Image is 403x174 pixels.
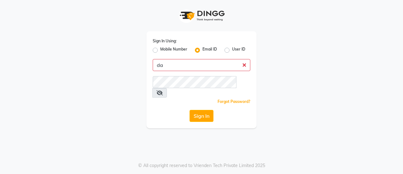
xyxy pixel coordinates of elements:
[202,46,217,54] label: Email ID
[190,110,213,122] button: Sign In
[160,46,187,54] label: Mobile Number
[232,46,245,54] label: User ID
[218,99,250,104] a: Forgot Password?
[176,6,227,25] img: logo1.svg
[153,76,236,88] input: Username
[153,38,177,44] label: Sign In Using:
[153,59,250,71] input: Username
